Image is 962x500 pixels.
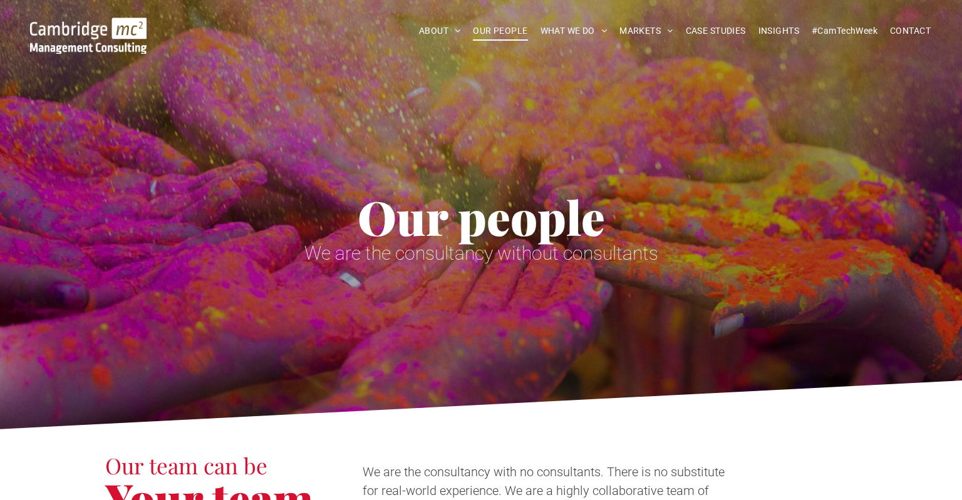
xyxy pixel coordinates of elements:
[884,21,937,41] a: CONTACT
[30,18,147,54] img: Cambridge MC Logo
[534,21,614,41] a: WHAT WE DO
[752,21,805,41] a: INSIGHTS
[304,242,658,264] span: We are the consultancy without consultants
[105,451,267,480] span: Our team can be
[805,21,884,41] a: #CamTechWeek
[613,21,679,41] a: MARKETS
[467,21,534,41] a: OUR PEOPLE
[413,21,467,41] a: ABOUT
[680,21,752,41] a: CASE STUDIES
[358,185,605,248] span: Our people
[30,19,147,33] a: Your Business Transformed | Cambridge Management Consulting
